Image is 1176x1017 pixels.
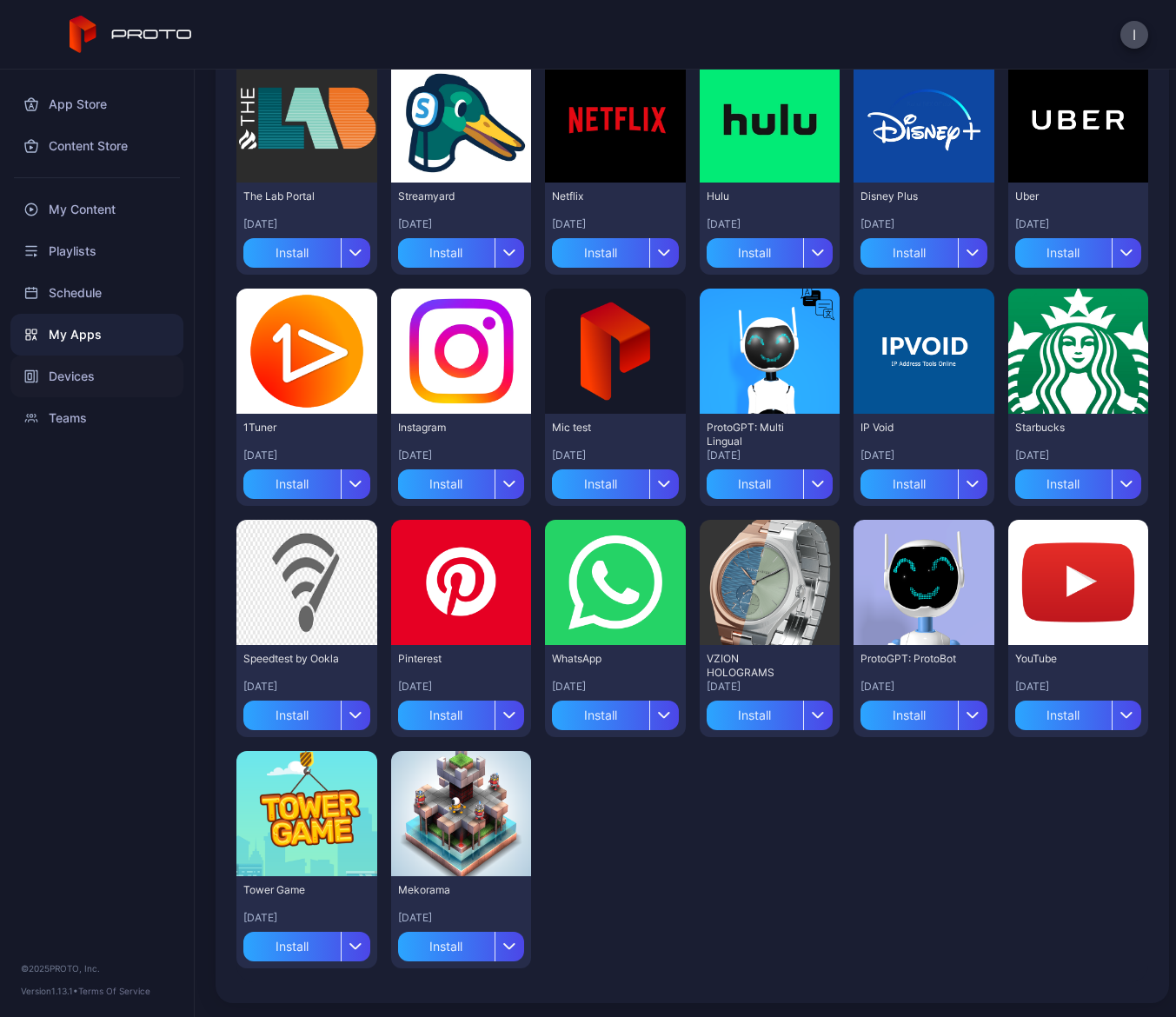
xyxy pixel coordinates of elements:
[10,272,183,314] a: Schedule
[860,421,956,435] div: IP Void
[1015,701,1113,730] div: Install
[243,701,341,730] div: Install
[1015,189,1111,203] div: Uber
[398,925,525,961] button: Install
[398,694,525,730] button: Install
[707,462,834,499] button: Install
[10,189,183,230] a: My Content
[1015,217,1142,231] div: [DATE]
[21,986,78,996] span: Version 1.13.1 •
[552,189,648,203] div: Netflix
[552,217,679,231] div: [DATE]
[398,231,525,268] button: Install
[398,462,525,499] button: Install
[398,911,525,925] div: [DATE]
[552,680,679,694] div: [DATE]
[10,397,183,439] a: Teams
[552,449,679,462] div: [DATE]
[398,217,525,231] div: [DATE]
[707,652,802,680] div: VZION HOLOGRAMS
[860,231,987,268] button: Install
[10,83,183,125] a: App Store
[1015,238,1113,268] div: Install
[243,421,339,435] div: 1Tuner
[243,449,370,462] div: [DATE]
[243,238,341,268] div: Install
[860,652,956,666] div: ProtoGPT: ProtoBot
[243,189,339,203] div: The Lab Portal
[860,680,987,694] div: [DATE]
[398,680,525,694] div: [DATE]
[552,421,648,435] div: Mic test
[243,231,370,268] button: Install
[707,449,834,462] div: [DATE]
[243,694,370,730] button: Install
[707,701,804,730] div: Install
[10,230,183,272] a: Playlists
[707,421,802,449] div: ProtoGPT: Multi Lingual
[243,469,341,499] div: Install
[552,469,649,499] div: Install
[398,883,494,897] div: Mekorama
[707,189,802,203] div: Hulu
[860,217,987,231] div: [DATE]
[398,932,495,961] div: Install
[552,694,679,730] button: Install
[1015,694,1142,730] button: Install
[398,652,494,666] div: Pinterest
[552,701,649,730] div: Install
[707,217,834,231] div: [DATE]
[707,694,834,730] button: Install
[860,694,987,730] button: Install
[21,961,173,975] div: © 2025 PROTO, Inc.
[243,462,370,499] button: Install
[243,925,370,961] button: Install
[1015,469,1113,499] div: Install
[1015,680,1142,694] div: [DATE]
[552,652,648,666] div: WhatsApp
[707,231,834,268] button: Install
[707,469,804,499] div: Install
[398,238,495,268] div: Install
[10,125,183,167] a: Content Store
[243,883,339,897] div: Tower Game
[10,314,183,356] a: My Apps
[398,189,494,203] div: Streamyard
[243,932,341,961] div: Install
[243,680,370,694] div: [DATE]
[243,652,339,666] div: Speedtest by Ookla
[860,462,987,499] button: Install
[398,701,495,730] div: Install
[860,469,958,499] div: Install
[1015,652,1111,666] div: YouTube
[243,911,370,925] div: [DATE]
[552,462,679,499] button: Install
[860,189,956,203] div: Disney Plus
[398,449,525,462] div: [DATE]
[398,421,494,435] div: Instagram
[1015,449,1142,462] div: [DATE]
[552,231,679,268] button: Install
[1015,462,1142,499] button: Install
[860,238,958,268] div: Install
[707,238,804,268] div: Install
[78,986,150,996] a: Terms Of Service
[1015,231,1142,268] button: Install
[243,217,370,231] div: [DATE]
[707,680,834,694] div: [DATE]
[1015,421,1111,435] div: Starbucks
[1120,21,1148,49] button: I
[552,238,649,268] div: Install
[860,701,958,730] div: Install
[10,356,183,397] a: Devices
[860,449,987,462] div: [DATE]
[398,469,495,499] div: Install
